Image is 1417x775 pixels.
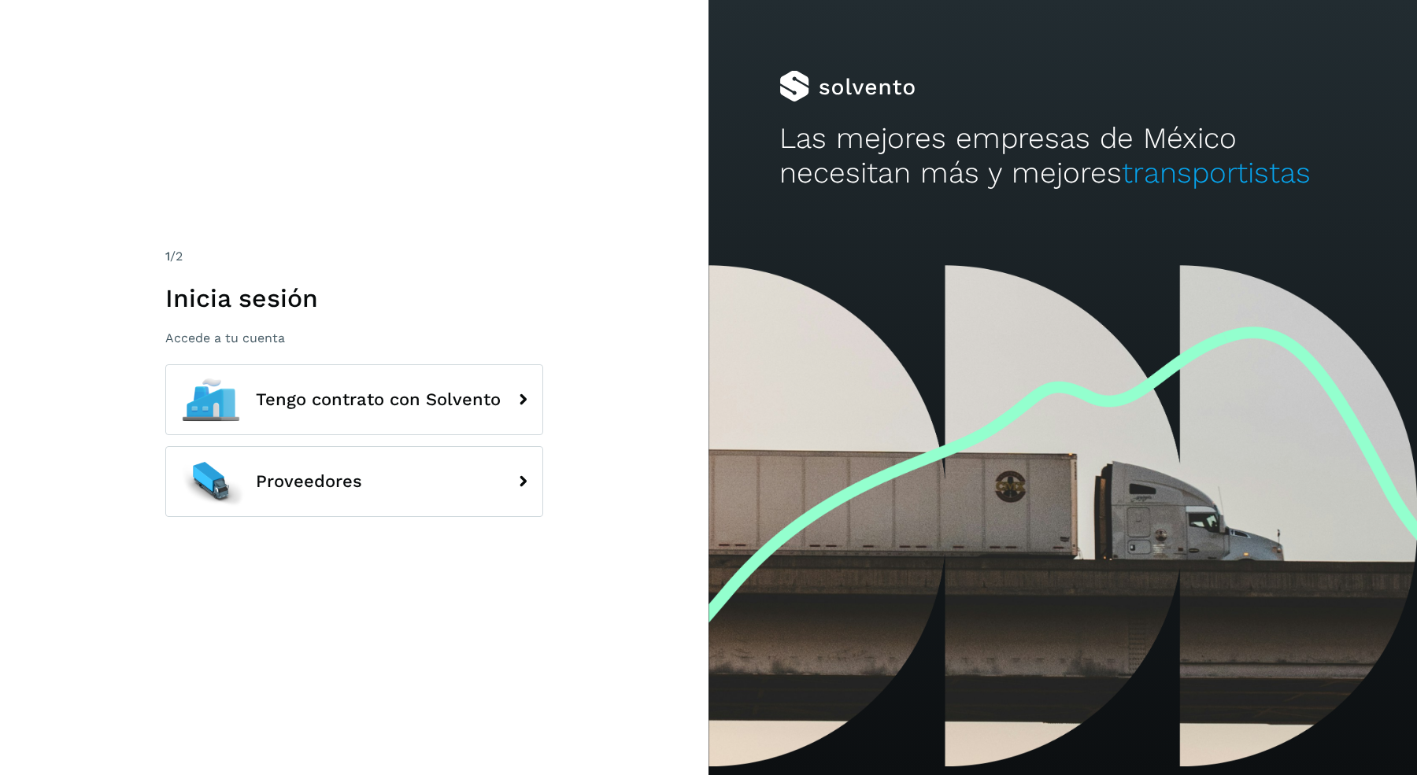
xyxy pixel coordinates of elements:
[779,121,1346,191] h2: Las mejores empresas de México necesitan más y mejores
[165,283,543,313] h1: Inicia sesión
[165,330,543,345] p: Accede a tu cuenta
[165,364,543,435] button: Tengo contrato con Solvento
[165,446,543,517] button: Proveedores
[1122,156,1311,190] span: transportistas
[165,247,543,266] div: /2
[256,390,501,409] span: Tengo contrato con Solvento
[165,249,170,264] span: 1
[256,472,362,491] span: Proveedores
